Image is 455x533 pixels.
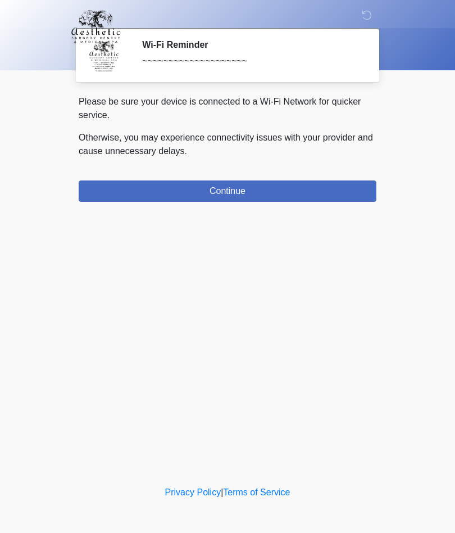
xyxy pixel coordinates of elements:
[79,131,376,158] p: Otherwise, you may experience connectivity issues with your provider and cause unnecessary delays
[87,39,121,73] img: Agent Avatar
[185,146,187,156] span: .
[165,487,221,497] a: Privacy Policy
[142,55,360,68] div: ~~~~~~~~~~~~~~~~~~~~
[79,95,376,122] p: Please be sure your device is connected to a Wi-Fi Network for quicker service.
[223,487,290,497] a: Terms of Service
[221,487,223,497] a: |
[67,8,124,44] img: Aesthetic Surgery Centre, PLLC Logo
[79,180,376,202] button: Continue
